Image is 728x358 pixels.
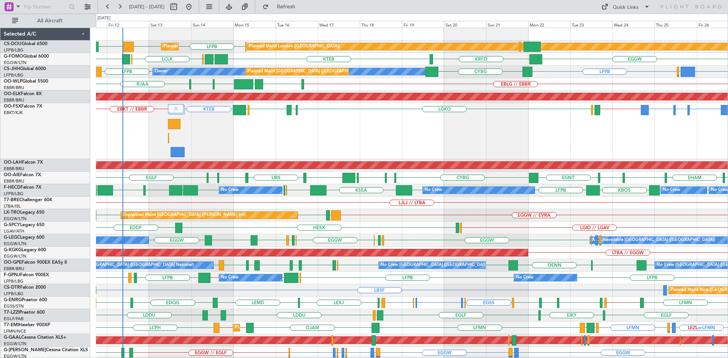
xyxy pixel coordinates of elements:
div: Tue 23 [570,21,612,28]
span: G-[PERSON_NAME] [4,348,46,352]
a: CS-DOUGlobal 6500 [4,42,47,46]
span: OO-ELK [4,92,21,96]
a: CS-DTRFalcon 2000 [4,285,46,290]
span: F-HECD [4,185,20,190]
div: Quick Links [613,4,639,11]
a: EBKT/KJK [4,110,23,116]
div: Sat 20 [444,21,486,28]
div: A/C Unavailable [GEOGRAPHIC_DATA] ([GEOGRAPHIC_DATA]) [592,234,715,246]
a: LFMN/NCE [4,328,26,334]
div: No Crew [516,272,533,283]
a: LGAV/ATH [4,228,24,234]
button: All Aircraft [8,15,82,27]
a: G-LEGCLegacy 600 [4,235,44,240]
div: Unplanned Maint [GEOGRAPHIC_DATA] ([PERSON_NAME] Intl) [123,209,246,221]
a: EGGW/LTN [4,253,27,259]
a: EGGW/LTN [4,216,27,222]
div: Fri 12 [107,21,149,28]
a: OO-FSXFalcon 7X [4,104,42,109]
a: G-ENRGPraetor 600 [4,298,47,302]
div: Wed 17 [318,21,360,28]
div: Sun 14 [191,21,233,28]
a: G-GAALCessna Citation XLS+ [4,335,66,340]
span: G-KGKG [4,248,22,252]
a: G-KGKGLegacy 600 [4,248,46,252]
span: OO-AIE [4,173,20,177]
div: Mon 15 [233,21,275,28]
input: Trip Number [23,1,67,13]
a: LFPB/LBG [4,72,24,78]
a: EGLF/FAB [4,316,24,322]
a: LFPB/LBG [4,278,24,284]
button: Quick Links [598,1,654,13]
div: Thu 18 [360,21,402,28]
a: OO-ELKFalcon 8X [4,92,42,96]
div: No Crew [663,184,680,196]
div: Wed 24 [612,21,654,28]
span: G-FOMO [4,54,23,59]
a: G-SPCYLegacy 650 [4,223,44,227]
span: G-GAAL [4,335,21,340]
a: OO-GPEFalcon 900EX EASy II [4,260,67,265]
a: EBBR/BRU [4,266,24,272]
span: OO-LAH [4,160,22,165]
span: All Aircraft [20,18,80,23]
a: T7-EMIHawker 900XP [4,323,50,327]
button: Refresh [259,1,304,13]
span: LX-TRO [4,210,20,215]
a: LFPB/LBG [4,291,24,297]
span: G-LEGC [4,235,20,240]
div: Planned Maint [GEOGRAPHIC_DATA] [235,322,308,333]
div: Planned Maint [GEOGRAPHIC_DATA] ([GEOGRAPHIC_DATA]) [248,66,367,77]
a: LTBA/ISL [4,203,21,209]
div: Planned Maint [GEOGRAPHIC_DATA] ([GEOGRAPHIC_DATA]) [163,41,283,52]
a: G-[PERSON_NAME]Cessna Citation XLS [4,348,88,352]
a: F-GPNJFalcon 900EX [4,273,49,277]
a: OO-WLPGlobal 5500 [4,79,48,84]
a: LFPB/LBG [4,191,24,197]
img: gray-close.svg [173,105,179,112]
a: EBBR/BRU [4,97,24,103]
div: Owner [155,66,168,77]
span: CS-DTR [4,285,20,290]
span: OO-GPE [4,260,22,265]
span: OO-FSX [4,104,21,109]
a: EGGW/LTN [4,241,27,247]
div: Tue 16 [276,21,318,28]
a: EGGW/LTN [4,60,27,66]
div: No Crew [GEOGRAPHIC_DATA] ([GEOGRAPHIC_DATA] National) [67,260,194,271]
a: EBBR/BRU [4,166,24,172]
a: F-HECDFalcon 7X [4,185,41,190]
span: CS-JHH [4,67,20,71]
div: Sun 21 [486,21,528,28]
a: OO-AIEFalcon 7X [4,173,41,177]
a: EBBR/BRU [4,85,24,91]
div: Planned Maint London ([GEOGRAPHIC_DATA]) [249,41,340,52]
span: T7-BRE [4,198,19,202]
a: OO-LAHFalcon 7X [4,160,43,165]
div: No Crew [221,272,238,283]
span: T7-EMI [4,323,19,327]
div: No Crew [221,184,238,196]
span: CS-DOU [4,42,22,46]
div: No Crew [GEOGRAPHIC_DATA] ([GEOGRAPHIC_DATA] National) [381,260,508,271]
a: G-FOMOGlobal 6000 [4,54,49,59]
a: LFPB/LBG [4,47,24,53]
div: No Crew [425,184,442,196]
a: EGGW/LTN [4,341,27,347]
span: OO-WLP [4,79,22,84]
div: Sat 13 [149,21,191,28]
a: EGSS/STN [4,303,24,309]
div: [DATE] [97,15,110,22]
a: CS-JHHGlobal 6000 [4,67,46,71]
a: LX-TROLegacy 650 [4,210,44,215]
span: F-GPNJ [4,273,20,277]
div: Fri 19 [402,21,444,28]
a: T7-LZZIPraetor 600 [4,310,45,315]
a: EBBR/BRU [4,178,24,184]
span: G-SPCY [4,223,20,227]
div: Thu 25 [654,21,697,28]
a: T7-BREChallenger 604 [4,198,52,202]
span: G-ENRG [4,298,22,302]
span: [DATE] - [DATE] [129,3,165,10]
